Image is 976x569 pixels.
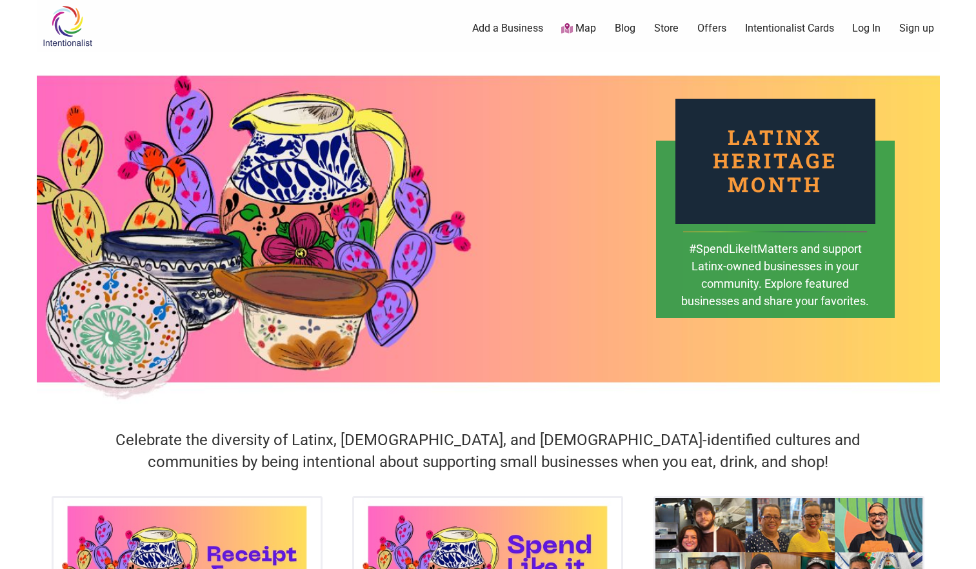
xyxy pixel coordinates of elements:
[37,5,98,47] img: Intentionalist
[899,21,934,35] a: Sign up
[697,21,726,35] a: Offers
[852,21,881,35] a: Log In
[82,430,895,473] h4: Celebrate the diversity of Latinx, [DEMOGRAPHIC_DATA], and [DEMOGRAPHIC_DATA]-identified cultures...
[745,21,834,35] a: Intentionalist Cards
[615,21,635,35] a: Blog
[654,21,679,35] a: Store
[681,240,870,328] div: #SpendLikeItMatters and support Latinx-owned businesses in your community. Explore featured busin...
[561,21,596,36] a: Map
[472,21,543,35] a: Add a Business
[675,99,875,224] div: Latinx Heritage Month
